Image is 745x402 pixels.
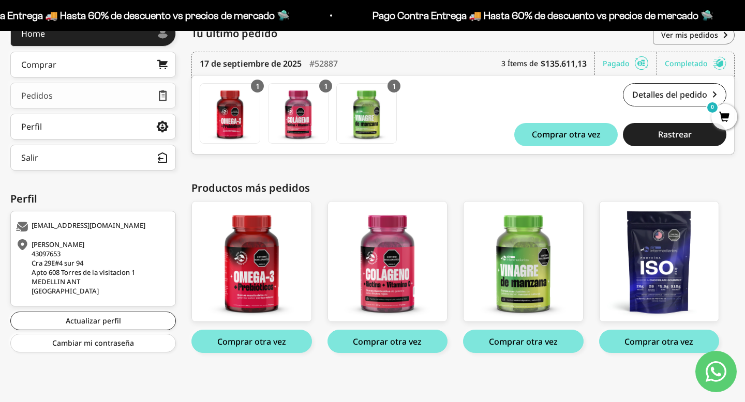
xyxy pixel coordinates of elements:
[191,26,277,41] span: Tu último pedido
[251,80,264,92] div: 1
[623,83,726,106] a: Detalles del pedido
[16,240,168,296] div: [PERSON_NAME] 43097653 Cra 29E#4 sur 94 Apto 608 Torres de la visitacion 1 MEDELLIN ANT [GEOGRAPH...
[10,334,176,352] a: Cambiar mi contraseña
[191,201,312,322] a: Gomas con Omega 3 DHA y Prebióticos
[269,84,328,143] img: Translation missing: es.Gomas con Colageno + Biotina + Vitamina C
[10,83,176,109] a: Pedidos
[328,202,448,322] img: colageno_01_47cb8e16-72be-4f77-8cfb-724b1e483a19_large.png
[623,123,726,146] button: Rastrear
[16,222,168,232] div: [EMAIL_ADDRESS][DOMAIN_NAME]
[309,52,338,75] div: #52887
[336,83,397,144] a: Gomas con Vinagre de Manzana
[10,52,176,78] a: Comprar
[337,84,396,143] img: Translation missing: es.Gomas con Vinagre de Manzana
[268,83,329,144] a: Gomas con Colageno + Biotina + Vitamina C
[603,52,657,75] div: Pagado
[514,123,618,146] button: Comprar otra vez
[10,191,176,207] div: Perfil
[711,112,737,123] a: 0
[600,202,719,322] img: iso_chocolate_2LB_FRONT_large.png
[21,122,42,131] div: Perfil
[200,57,302,70] time: 17 de septiembre de 2025
[319,80,332,92] div: 1
[665,52,726,75] div: Completado
[463,201,584,322] a: Gomas con Vinagre de Manzana
[10,114,176,140] a: Perfil
[192,202,311,322] img: omega_01_c26c395e-b6f4-4695-9fba-18d52ccce921_large.png
[541,57,587,70] b: $135.611,13
[501,52,595,75] div: 3 Ítems de
[369,7,710,24] p: Pago Contra Entrega 🚚 Hasta 60% de descuento vs precios de mercado 🛸
[21,29,45,38] div: Home
[21,91,53,100] div: Pedidos
[653,26,735,44] a: Ver mis pedidos
[21,60,56,69] div: Comprar
[191,330,312,353] button: Comprar otra vez
[464,202,583,322] img: vinagre_01_e14851ce-bbad-442a-98f3-7589f5b7d8c6_large.png
[327,330,448,353] button: Comprar otra vez
[200,84,260,143] img: Translation missing: es.Gomas con Omega 3 DHA y Prebióticos
[191,180,735,196] div: Productos más pedidos
[599,201,720,322] a: Proteína Aislada ISO - Chocolate - Chocolate / 2 libras (910g)
[10,21,176,47] a: Home
[658,130,692,138] span: Rastrear
[532,130,601,138] span: Comprar otra vez
[463,330,584,353] button: Comprar otra vez
[200,83,260,144] a: Gomas con Omega 3 DHA y Prebióticos
[10,312,176,330] a: Actualizar perfil
[706,101,719,114] mark: 0
[327,201,448,322] a: Gomas con Colageno + Biotina + Vitamina C
[388,80,400,92] div: 1
[10,145,176,171] button: Salir
[599,330,720,353] button: Comprar otra vez
[21,153,38,162] div: Salir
